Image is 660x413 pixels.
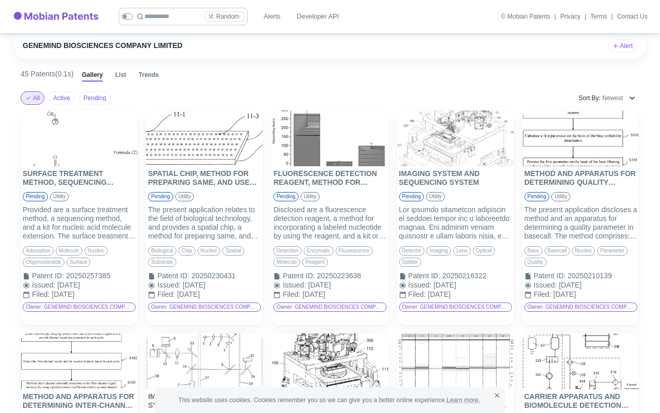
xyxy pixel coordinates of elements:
[428,290,512,299] div: [DATE]
[157,290,175,299] div: Filed :
[400,194,424,200] span: pending
[585,12,586,21] div: |
[308,281,387,290] div: [DATE]
[32,272,64,281] div: Patent ID :
[522,110,639,166] img: METHOD AND APPARATUS FOR DETERMINING QUALITY PARAMETER IN BASECALL
[148,248,176,255] span: biological
[84,95,106,101] span: Pending
[400,304,511,311] span: Owner: GENEMIND BIOSCIENCES COMPANY LIMITED
[48,91,75,105] button: Active
[205,11,244,22] button: Random
[273,258,300,267] div: molecule
[198,248,220,255] span: nucleic
[21,70,74,78] h6: 45 Patents ( 0.1s )
[146,110,263,303] a: SPATIAL CHIP, METHOD FOR PREPARING SAME, AND USE THEREOFSPATIAL CHIP, METHOD FOR PREPARING SAME, ...
[274,304,386,311] span: Owner: GENEMIND BIOSCIENCES COMPANY LIMITED
[271,110,388,166] img: FLUORESCENCE DETECTION REAGENT, METHOD FOR PREPARING SAME, AND USE THEREOF
[602,95,623,101] span: Newest
[303,259,327,266] span: reagent
[525,248,542,255] span: base
[397,110,514,166] img: IMAGING SYSTEM AND SEQUENCING SYSTEM
[23,205,136,241] div: Provided are a surface treatment method, a sequencing method, and a kit for nucleic acid molecule...
[283,281,306,290] div: Issued :
[553,290,637,299] div: [DATE]
[115,71,126,82] button: List
[23,303,136,312] div: Owner: GENEMIND BIOSCIENCES COMPANY LIMITED
[178,246,195,256] div: chip
[473,246,495,256] div: optical
[400,259,421,266] span: splitter
[32,281,55,290] div: Issued :
[317,272,387,280] div: 20250223638
[545,248,570,255] span: basecall
[274,259,300,266] span: molecule
[427,248,451,255] span: imaging
[408,272,440,281] div: Patent ID :
[157,281,180,290] div: Issued :
[67,258,90,267] div: surface
[426,246,451,256] div: imaging
[148,258,176,267] div: substrate
[33,95,40,101] span: All
[21,110,138,303] a: SURFACE TREATMENT METHOD, SEQUENCING METHOD, AND KITSURFACE TREATMENT METHOD, SEQUENCING METHOD, ...
[271,110,388,325] div: FLUORESCENCE DETECTION REAGENT, METHOD FOR PREPARING SAME, AND USE THEREOFFLUORESCENCE DETECTION ...
[572,246,595,256] div: nucleic
[559,281,637,290] div: [DATE]
[57,281,136,290] div: [DATE]
[283,272,315,281] div: Patent ID :
[524,246,542,256] div: base
[67,259,90,266] span: surface
[148,303,261,312] div: Owner: GENEMIND BIOSCIENCES COMPANY LIMITED
[551,192,570,201] div: utility
[524,169,637,188] p: METHOD AND APPARATUS FOR DETERMINING QUALITY PARAMETER IN BASECALL
[274,194,298,200] span: pending
[525,304,637,311] span: Owner: GENEMIND BIOSCIENCES COMPANY LIMITED
[399,246,425,256] div: detector
[293,7,343,26] a: Developer API
[51,194,68,200] span: utility
[183,281,261,290] div: [DATE]
[552,194,569,200] span: utility
[52,290,136,299] div: [DATE]
[408,290,426,299] div: Filed :
[273,303,386,312] div: Owner: GENEMIND BIOSCIENCES COMPANY LIMITED
[473,248,494,255] span: optical
[139,71,159,82] button: Trends
[273,169,386,188] p: FLUORESCENCE DETECTION REAGENT, METHOD FOR PREPARING SAME, AND USE THEREOF
[574,90,639,106] button: Sort By: Newest
[56,248,82,255] span: molecule
[177,290,261,299] div: [DATE]
[56,246,82,256] div: molecule
[525,259,546,266] span: quality
[399,192,424,201] div: pending
[66,272,136,280] div: 20250257385
[23,392,136,411] p: METHOD AND APPARATUS FOR DETERMINING INTER-CHANNEL CROSSTALK CORRECTION STRENGTH, AND MEDIUM
[442,272,512,280] div: 20250216322
[522,333,639,389] img: CARRIER APPARATUS AND BIOMOLECULE DETECTION SYSTEM
[544,246,570,256] div: basecall
[21,110,138,166] img: SURFACE TREATMENT METHOD, SEQUENCING METHOD, AND KIT
[222,246,244,256] div: spatial
[85,248,107,255] span: nucleic
[273,205,386,241] div: Disclosed are a fluorescence detection reagent, a method for incorporating a labeled nucleotide b...
[399,258,421,267] div: splitter
[175,192,194,201] div: utility
[534,272,566,281] div: Patent ID :
[256,7,289,26] a: Alerts
[21,333,138,389] img: METHOD AND APPARATUS FOR DETERMINING INTER-CHANNEL CROSSTALK CORRECTION STRENGTH, AND MEDIUM
[79,91,111,105] button: Pending
[32,290,49,299] div: Filed :
[50,192,69,201] div: utility
[302,258,328,267] div: reagent
[274,248,301,255] span: detection
[85,246,108,256] div: nucleic
[597,246,628,256] div: parameter
[23,304,135,311] span: Owner: GENEMIND BIOSCIENCES COMPANY LIMITED
[273,246,301,256] div: detection
[501,13,551,20] div: © Mobian Patents
[148,259,176,266] span: substrate
[524,303,637,312] div: Owner: GENEMIND BIOSCIENCES COMPANY LIMITED
[148,304,260,311] span: Owner: GENEMIND BIOSCIENCES COMPANY LIMITED
[223,248,244,255] span: spatial
[271,110,388,303] a: FLUORESCENCE DETECTION REAGENT, METHOD FOR PREPARING SAME, AND USE THEREOFFLUORESCENCE DETECTION ...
